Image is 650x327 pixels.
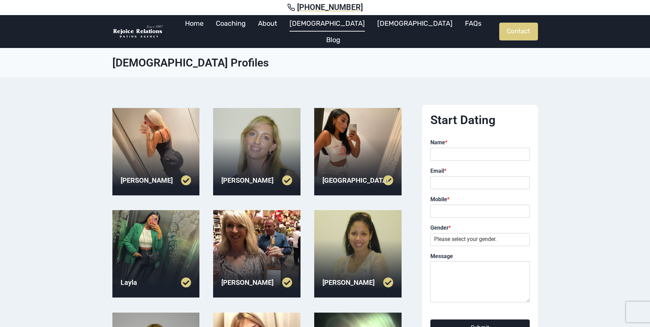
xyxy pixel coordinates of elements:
[459,15,488,32] a: FAQs
[430,168,530,175] label: Email
[297,3,363,12] span: [PHONE_NUMBER]
[371,15,459,32] a: [DEMOGRAPHIC_DATA]
[430,205,530,218] input: Mobile
[499,23,538,40] a: Contact
[167,15,499,48] nav: Primary
[283,15,371,32] a: [DEMOGRAPHIC_DATA]
[430,253,530,260] label: Message
[179,15,210,32] a: Home
[430,225,530,232] label: Gender
[430,113,530,128] h2: Start Dating
[430,139,530,146] label: Name
[112,25,164,39] img: Rejoice Relations
[112,56,538,69] h1: [DEMOGRAPHIC_DATA] Profiles
[430,196,530,203] label: Mobile
[210,15,252,32] a: Coaching
[8,3,642,12] a: [PHONE_NUMBER]
[320,32,346,48] a: Blog
[252,15,283,32] a: About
